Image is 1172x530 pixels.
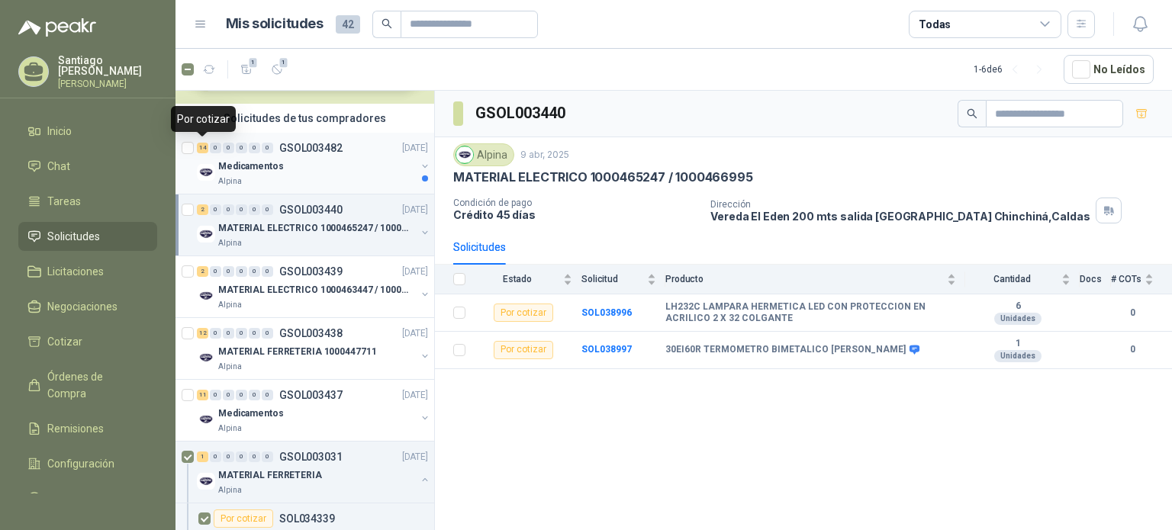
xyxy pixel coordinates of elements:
div: Por cotizar [494,341,553,359]
p: [DATE] [402,141,428,156]
div: 12 [197,328,208,339]
a: 2 0 0 0 0 0 GSOL003440[DATE] Company LogoMATERIAL ELECTRICO 1000465247 / 1000466995Alpina [197,201,431,249]
div: 0 [249,451,260,462]
div: 0 [236,204,247,215]
a: Órdenes de Compra [18,362,157,408]
th: Solicitud [581,265,665,294]
a: Configuración [18,449,157,478]
div: 0 [249,390,260,400]
span: Solicitud [581,274,644,284]
div: Solicitudes [453,239,506,255]
div: 1 [197,451,208,462]
p: GSOL003440 [279,204,343,215]
p: GSOL003482 [279,143,343,153]
p: MATERIAL ELECTRICO 1000465247 / 1000466995 [453,169,752,185]
div: 0 [210,328,221,339]
p: SOL034339 [279,513,335,524]
a: Cotizar [18,327,157,356]
p: MATERIAL FERRETERIA 1000447711 [218,345,376,359]
a: 12 0 0 0 0 0 GSOL003438[DATE] Company LogoMATERIAL FERRETERIA 1000447711Alpina [197,324,431,373]
img: Company Logo [197,225,215,243]
div: 0 [249,266,260,277]
div: 2 [197,266,208,277]
div: Unidades [994,350,1042,362]
div: 0 [223,328,234,339]
p: MATERIAL ELECTRICO 1000463447 / 1000465800 [218,283,408,297]
p: [DATE] [402,203,428,217]
div: 11 [197,390,208,400]
p: GSOL003437 [279,390,343,400]
p: Vereda El Eden 200 mts salida [GEOGRAPHIC_DATA] Chinchiná , Caldas [710,210,1090,223]
span: Manuales y ayuda [47,490,134,507]
img: Company Logo [456,146,473,163]
p: Dirección [710,199,1090,210]
div: 0 [236,451,247,462]
p: Alpina [218,237,242,249]
th: Producto [665,265,965,294]
div: 0 [223,266,234,277]
p: GSOL003031 [279,451,343,462]
img: Company Logo [197,163,215,181]
p: Alpina [218,422,242,435]
div: 0 [210,451,221,462]
span: Cantidad [965,274,1058,284]
p: GSOL003439 [279,266,343,277]
span: search [967,108,977,119]
a: Tareas [18,187,157,216]
th: Estado [475,265,581,294]
div: 0 [262,266,273,277]
a: Licitaciones [18,257,157,286]
div: 1 - 6 de 6 [974,57,1051,82]
th: Cantidad [965,265,1080,294]
b: 6 [965,300,1071,313]
div: Por cotizar [214,509,273,528]
p: Condición de pago [453,198,698,208]
img: Company Logo [197,349,215,367]
div: 0 [249,204,260,215]
a: 11 0 0 0 0 0 GSOL003437[DATE] Company LogoMedicamentosAlpina [197,386,431,435]
div: 0 [210,390,221,400]
span: Configuración [47,455,114,472]
div: 0 [262,451,273,462]
p: Alpina [218,484,242,496]
button: 1 [265,57,289,82]
button: No Leídos [1064,55,1154,84]
span: 42 [336,15,360,34]
p: Alpina [218,175,242,188]
img: Company Logo [197,472,215,490]
span: # COTs [1111,274,1141,284]
div: Solicitudes de tus compradores [175,104,434,133]
a: Manuales y ayuda [18,484,157,513]
a: SOL038996 [581,307,632,318]
div: 0 [210,143,221,153]
b: 1 [965,338,1071,350]
div: 2 [197,204,208,215]
h3: GSOL003440 [475,101,568,125]
span: Negociaciones [47,298,118,315]
p: Alpina [218,299,242,311]
span: Solicitudes [47,228,100,245]
span: Estado [475,274,560,284]
span: Tareas [47,193,81,210]
div: 0 [236,328,247,339]
th: Docs [1080,265,1111,294]
span: Licitaciones [47,263,104,280]
span: Chat [47,158,70,175]
span: Órdenes de Compra [47,368,143,402]
th: # COTs [1111,265,1172,294]
p: [DATE] [402,265,428,279]
p: Alpina [218,361,242,373]
div: 0 [249,328,260,339]
span: Inicio [47,123,72,140]
div: Todas [919,16,951,33]
div: 0 [236,390,247,400]
div: 0 [236,266,247,277]
a: SOL038997 [581,344,632,355]
p: [DATE] [402,450,428,464]
div: 0 [262,390,273,400]
a: 14 0 0 0 0 0 GSOL003482[DATE] Company LogoMedicamentosAlpina [197,139,431,188]
a: Chat [18,152,157,181]
div: 0 [223,204,234,215]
